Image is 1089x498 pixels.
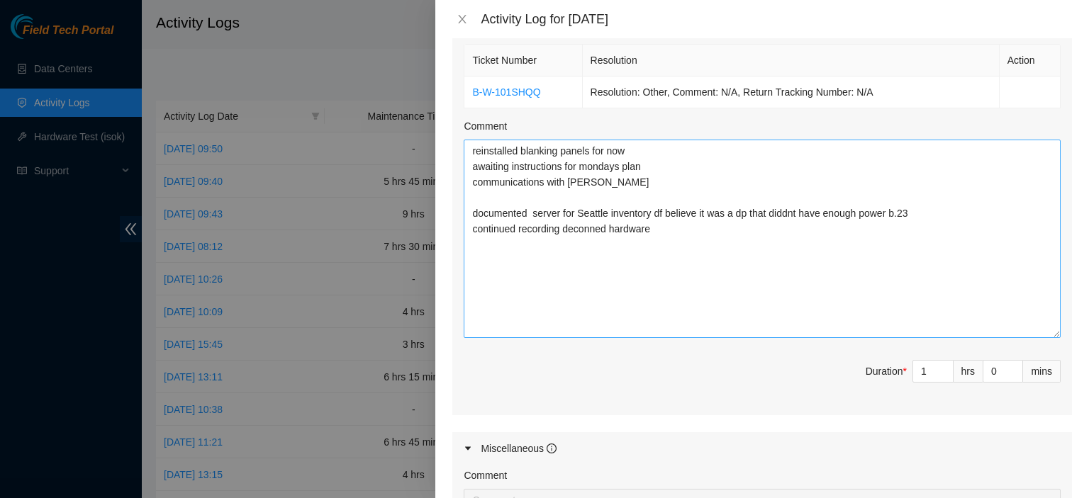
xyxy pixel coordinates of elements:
[1000,45,1061,77] th: Action
[1023,360,1061,383] div: mins
[452,432,1072,465] div: Miscellaneous info-circle
[583,45,1000,77] th: Resolution
[583,77,1000,108] td: Resolution: Other, Comment: N/A, Return Tracking Number: N/A
[457,13,468,25] span: close
[464,140,1061,338] textarea: Comment
[464,444,472,453] span: caret-right
[464,45,582,77] th: Ticket Number
[954,360,983,383] div: hrs
[481,441,557,456] div: Miscellaneous
[547,443,557,453] span: info-circle
[472,86,540,98] a: B-W-101SHQQ
[866,363,907,379] div: Duration
[464,118,507,134] label: Comment
[481,11,1072,27] div: Activity Log for [DATE]
[452,13,472,26] button: Close
[464,468,507,483] label: Comment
